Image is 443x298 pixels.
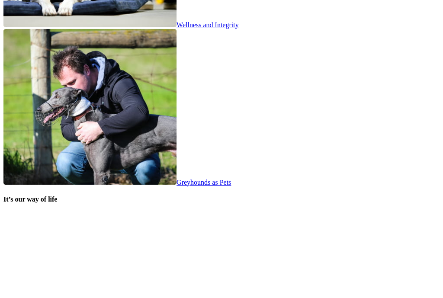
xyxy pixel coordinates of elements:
a: Greyhounds as Pets [3,179,231,186]
h4: It’s our way of life [3,195,440,203]
a: Wellness and Integrity [3,21,239,29]
img: feature-wellness-and-integrity.jpg [3,29,177,185]
span: Wellness and Integrity [177,21,239,29]
span: Greyhounds as Pets [177,179,231,186]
